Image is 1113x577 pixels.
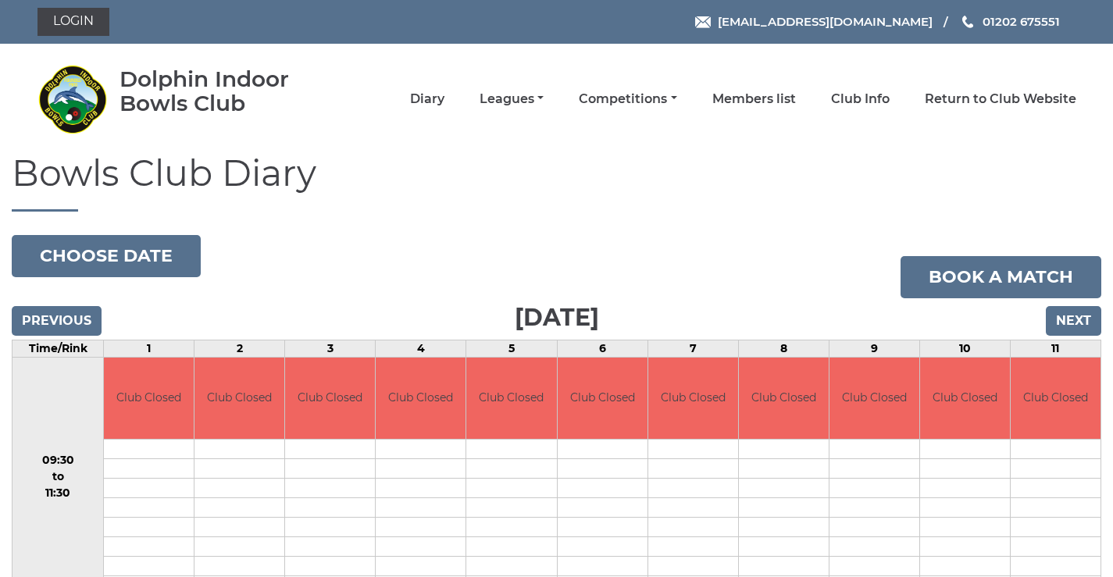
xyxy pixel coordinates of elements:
td: 6 [557,340,647,357]
td: 7 [647,340,738,357]
a: Email [EMAIL_ADDRESS][DOMAIN_NAME] [695,12,933,30]
h1: Bowls Club Diary [12,154,1101,212]
img: Dolphin Indoor Bowls Club [37,64,108,134]
td: Club Closed [648,358,738,440]
td: Club Closed [194,358,284,440]
img: Phone us [962,16,973,28]
a: Login [37,8,109,36]
a: Phone us 01202 675551 [960,12,1060,30]
span: 01202 675551 [983,14,1060,29]
a: Members list [712,91,796,108]
td: Club Closed [1011,358,1101,440]
td: 5 [466,340,557,357]
input: Next [1046,306,1101,336]
td: 10 [919,340,1010,357]
a: Club Info [831,91,890,108]
td: 3 [285,340,376,357]
td: Club Closed [376,358,466,440]
td: 4 [376,340,466,357]
td: 9 [829,340,919,357]
a: Return to Club Website [925,91,1076,108]
button: Choose date [12,235,201,277]
span: [EMAIL_ADDRESS][DOMAIN_NAME] [718,14,933,29]
a: Diary [410,91,444,108]
td: 1 [104,340,194,357]
td: 2 [194,340,285,357]
td: Club Closed [285,358,375,440]
td: Club Closed [829,358,919,440]
a: Competitions [579,91,676,108]
td: Club Closed [104,358,194,440]
td: Time/Rink [12,340,104,357]
td: Club Closed [920,358,1010,440]
td: 11 [1010,340,1101,357]
td: Club Closed [739,358,829,440]
img: Email [695,16,711,28]
a: Leagues [480,91,544,108]
td: Club Closed [466,358,556,440]
div: Dolphin Indoor Bowls Club [120,67,334,116]
input: Previous [12,306,102,336]
a: Book a match [901,256,1101,298]
td: 8 [738,340,829,357]
td: Club Closed [558,358,647,440]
